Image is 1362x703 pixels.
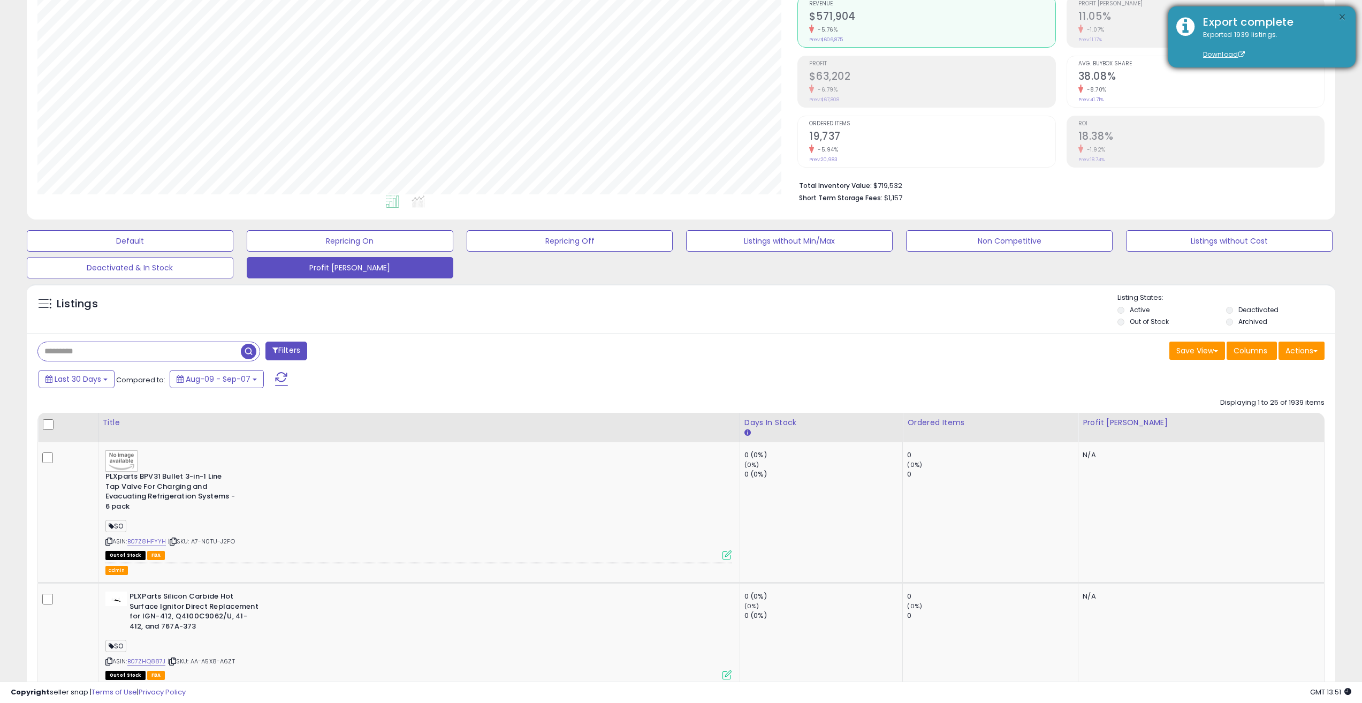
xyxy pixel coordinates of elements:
[814,86,838,94] small: -6.79%
[1083,146,1106,154] small: -1.92%
[147,551,165,560] span: FBA
[744,470,903,479] div: 0 (0%)
[105,450,732,558] div: ASIN:
[130,592,260,634] b: PLXParts Silicon Carbide Hot Surface Ignitor Direct Replacement for IGN-412, Q4100C9062/U, 41-412...
[906,230,1113,252] button: Non Competitive
[1083,86,1107,94] small: -8.70%
[907,470,1078,479] div: 0
[1078,130,1324,145] h2: 18.38%
[147,671,165,680] span: FBA
[105,450,138,472] img: 01RmK+J4pJL._SL75_.gif
[744,417,899,428] div: Days In Stock
[127,657,166,666] a: B07ZHQ887J
[907,602,922,610] small: (0%)
[1238,317,1267,326] label: Archived
[1220,398,1325,408] div: Displaying 1 to 25 of 1939 items
[744,460,759,469] small: (0%)
[57,297,98,312] h5: Listings
[1338,11,1346,24] button: ×
[105,520,126,532] span: SO
[907,611,1078,621] div: 0
[127,537,166,546] a: B07Z8HFYYH
[92,687,137,697] a: Terms of Use
[265,342,307,360] button: Filters
[1083,417,1320,428] div: Profit [PERSON_NAME]
[103,417,735,428] div: Title
[744,450,903,460] div: 0 (0%)
[1238,305,1279,314] label: Deactivated
[1078,36,1102,43] small: Prev: 11.17%
[1078,121,1324,127] span: ROI
[1234,345,1267,356] span: Columns
[907,460,922,469] small: (0%)
[105,472,235,514] b: PLXparts BPV31 Bullet 3-in-1 Line Tap Valve For Charging and Evacuating Refrigeration Systems - 6...
[116,375,165,385] span: Compared to:
[907,592,1078,601] div: 0
[247,257,453,278] button: Profit [PERSON_NAME]
[168,657,235,666] span: | SKU: AA-A5X8-A6ZT
[170,370,264,388] button: Aug-09 - Sep-07
[1078,61,1324,67] span: Avg. Buybox Share
[1130,317,1169,326] label: Out of Stock
[809,96,839,103] small: Prev: $67,808
[809,121,1055,127] span: Ordered Items
[1083,450,1316,460] div: N/A
[105,592,732,678] div: ASIN:
[105,640,126,652] span: SO
[1169,342,1225,360] button: Save View
[1279,342,1325,360] button: Actions
[686,230,893,252] button: Listings without Min/Max
[168,537,235,546] span: | SKU: A7-N0TU-J2FO
[1078,70,1324,85] h2: 38.08%
[11,687,50,697] strong: Copyright
[247,230,453,252] button: Repricing On
[1083,592,1316,601] div: N/A
[1130,305,1150,314] label: Active
[1310,687,1351,697] span: 2025-10-8 13:51 GMT
[907,450,1078,460] div: 0
[186,374,250,384] span: Aug-09 - Sep-07
[809,36,843,43] small: Prev: $606,875
[907,417,1074,428] div: Ordered Items
[744,428,751,438] small: Days In Stock.
[1195,30,1348,60] div: Exported 1939 listings.
[55,374,101,384] span: Last 30 Days
[1078,156,1105,163] small: Prev: 18.74%
[1126,230,1333,252] button: Listings without Cost
[1078,96,1104,103] small: Prev: 41.71%
[809,130,1055,145] h2: 19,737
[799,193,882,202] b: Short Term Storage Fees:
[744,611,903,621] div: 0 (0%)
[744,602,759,610] small: (0%)
[799,178,1317,191] li: $719,532
[11,687,186,698] div: seller snap | |
[884,193,902,203] span: $1,157
[1078,1,1324,7] span: Profit [PERSON_NAME]
[27,230,233,252] button: Default
[1203,50,1245,59] a: Download
[1117,293,1335,303] p: Listing States:
[809,70,1055,85] h2: $63,202
[1227,342,1277,360] button: Columns
[139,687,186,697] a: Privacy Policy
[809,1,1055,7] span: Revenue
[105,566,128,575] button: admin
[467,230,673,252] button: Repricing Off
[809,61,1055,67] span: Profit
[105,671,146,680] span: All listings that are currently out of stock and unavailable for purchase on Amazon
[27,257,233,278] button: Deactivated & In Stock
[814,146,838,154] small: -5.94%
[105,551,146,560] span: All listings that are currently out of stock and unavailable for purchase on Amazon
[799,181,872,190] b: Total Inventory Value:
[39,370,115,388] button: Last 30 Days
[814,26,838,34] small: -5.76%
[1195,14,1348,30] div: Export complete
[1083,26,1105,34] small: -1.07%
[809,156,838,163] small: Prev: 20,983
[809,10,1055,25] h2: $571,904
[1078,10,1324,25] h2: 11.05%
[744,592,903,601] div: 0 (0%)
[105,592,127,606] img: 21uNNe66NwL._SL40_.jpg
